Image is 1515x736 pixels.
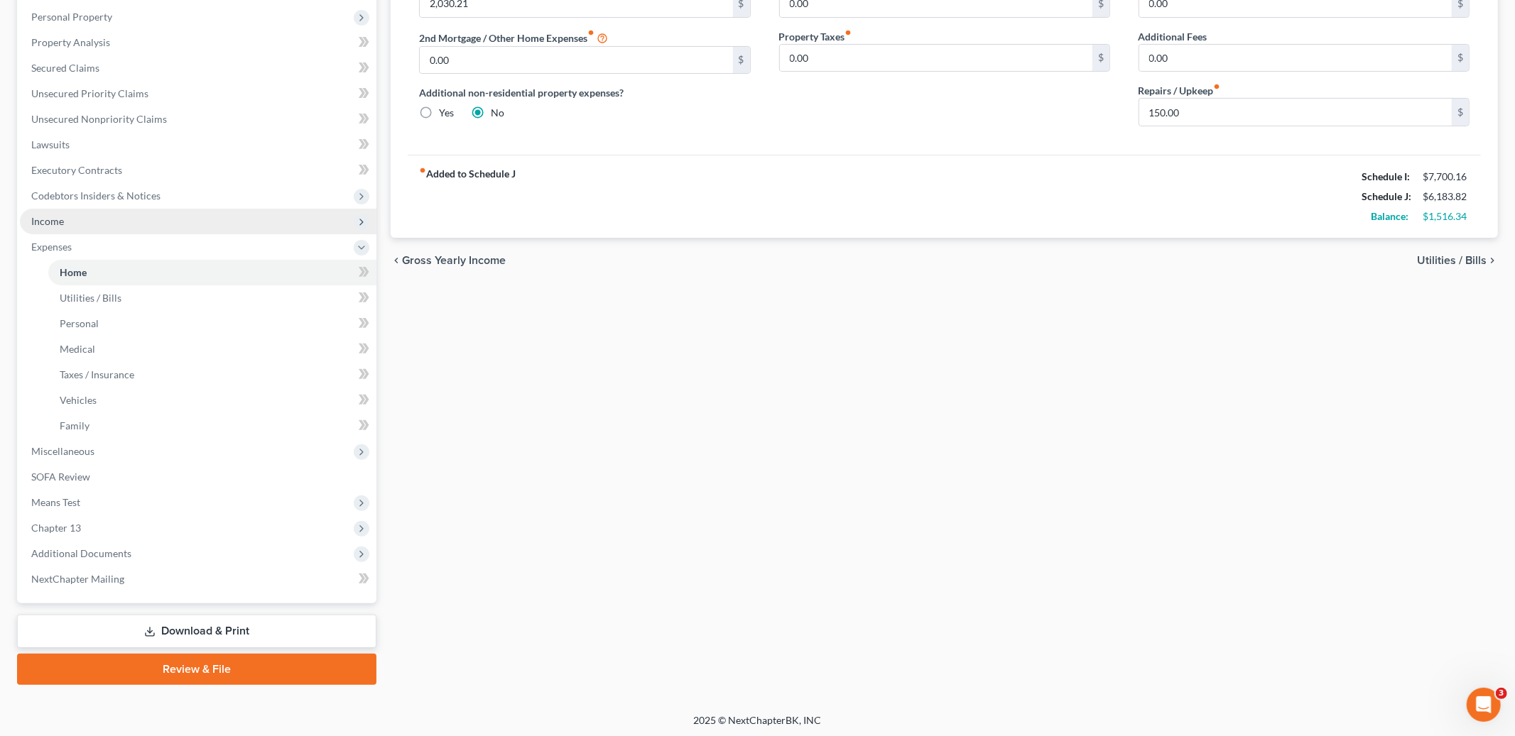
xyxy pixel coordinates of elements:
span: Family [60,419,89,432]
a: Taxes / Insurance [48,362,376,388]
a: Personal [48,311,376,336]
strong: Balance: [1371,210,1408,222]
a: Utilities / Bills [48,285,376,311]
a: Secured Claims [20,55,376,81]
span: Vehicles [60,394,97,406]
i: fiber_manual_record [587,29,594,36]
a: Medical [48,336,376,362]
a: Unsecured Priority Claims [20,81,376,106]
span: 3 [1496,688,1507,699]
a: Lawsuits [20,132,376,158]
div: $ [1092,45,1109,72]
a: Property Analysis [20,30,376,55]
strong: Schedule J: [1362,190,1411,202]
a: Unsecured Nonpriority Claims [20,106,376,132]
span: Medical [60,343,95,355]
span: Lawsuits [31,138,70,150]
label: Repairs / Upkeep [1139,83,1221,98]
i: chevron_right [1487,255,1498,266]
span: Gross Yearly Income [402,255,506,266]
span: Codebtors Insiders & Notices [31,190,161,202]
span: Chapter 13 [31,522,81,534]
span: Secured Claims [31,62,99,74]
i: fiber_manual_record [845,29,852,36]
a: NextChapter Mailing [20,566,376,592]
span: Miscellaneous [31,445,94,457]
strong: Added to Schedule J [419,167,516,226]
div: $ [1452,99,1469,126]
i: fiber_manual_record [1214,83,1221,90]
span: Home [60,266,87,278]
span: Personal [60,317,99,329]
i: chevron_left [391,255,402,266]
span: Expenses [31,241,72,253]
div: $6,183.82 [1423,190,1470,204]
input: -- [1139,99,1452,126]
span: Executory Contracts [31,164,122,176]
a: Family [48,413,376,439]
label: Yes [439,106,454,120]
input: -- [1139,45,1452,72]
a: Home [48,260,376,285]
i: fiber_manual_record [419,167,426,174]
input: -- [780,45,1092,72]
a: Vehicles [48,388,376,413]
label: No [491,106,504,120]
span: Utilities / Bills [1417,255,1487,266]
div: $1,516.34 [1423,209,1470,224]
label: Additional Fees [1139,29,1207,44]
button: chevron_left Gross Yearly Income [391,255,506,266]
input: -- [420,47,732,74]
div: $ [733,47,750,74]
span: Additional Documents [31,547,131,559]
span: Income [31,215,64,227]
span: Unsecured Nonpriority Claims [31,113,167,125]
span: SOFA Review [31,471,90,483]
span: Unsecured Priority Claims [31,87,148,99]
strong: Schedule I: [1362,170,1410,182]
a: Review & File [17,654,376,685]
span: Personal Property [31,11,112,23]
span: Utilities / Bills [60,292,121,304]
span: Means Test [31,496,80,508]
button: Utilities / Bills chevron_right [1417,255,1498,266]
a: Executory Contracts [20,158,376,183]
a: Download & Print [17,615,376,648]
div: $ [1452,45,1469,72]
span: NextChapter Mailing [31,573,124,585]
label: Property Taxes [779,29,852,44]
label: Additional non-residential property expenses? [419,85,750,100]
span: Property Analysis [31,36,110,48]
label: 2nd Mortgage / Other Home Expenses [419,29,608,46]
iframe: Intercom live chat [1467,688,1501,722]
a: SOFA Review [20,464,376,490]
div: $7,700.16 [1423,170,1470,184]
span: Taxes / Insurance [60,368,134,380]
